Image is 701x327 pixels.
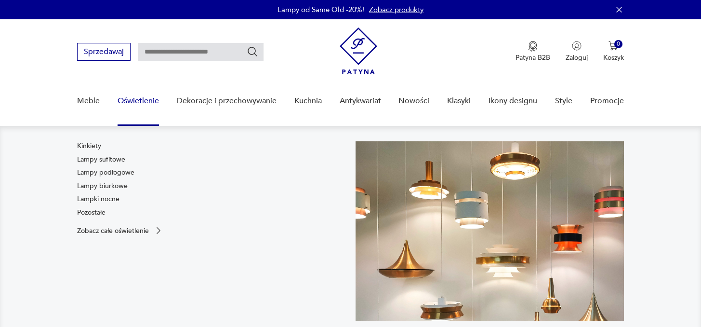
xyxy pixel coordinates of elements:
a: Lampy sufitowe [77,155,125,164]
img: Ikona koszyka [608,41,618,51]
a: Kuchnia [294,82,322,120]
a: Zobacz całe oświetlenie [77,226,163,235]
p: Lampy od Same Old -20%! [278,5,364,14]
a: Sprzedawaj [77,49,131,56]
p: Koszyk [603,53,624,62]
button: Szukaj [247,46,258,57]
p: Zaloguj [566,53,588,62]
a: Kinkiety [77,141,101,151]
a: Lampki nocne [77,194,119,204]
a: Promocje [590,82,624,120]
a: Dekoracje i przechowywanie [177,82,277,120]
img: Patyna - sklep z meblami i dekoracjami vintage [340,27,377,74]
p: Zobacz całe oświetlenie [77,228,149,234]
button: Sprzedawaj [77,43,131,61]
img: Ikonka użytkownika [572,41,582,51]
img: Ikona medalu [528,41,538,52]
img: a9d990cd2508053be832d7f2d4ba3cb1.jpg [356,141,624,321]
a: Meble [77,82,100,120]
a: Oświetlenie [118,82,159,120]
a: Lampy podłogowe [77,168,134,177]
a: Lampy biurkowe [77,181,128,191]
a: Antykwariat [340,82,381,120]
a: Zobacz produkty [369,5,423,14]
button: Patyna B2B [516,41,550,62]
a: Klasyki [447,82,471,120]
a: Nowości [398,82,429,120]
p: Patyna B2B [516,53,550,62]
a: Ikony designu [489,82,537,120]
div: 0 [614,40,622,48]
a: Style [555,82,572,120]
a: Ikona medaluPatyna B2B [516,41,550,62]
button: 0Koszyk [603,41,624,62]
button: Zaloguj [566,41,588,62]
a: Pozostałe [77,208,106,218]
